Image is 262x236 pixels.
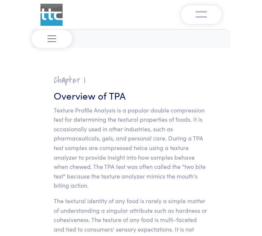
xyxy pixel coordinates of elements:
h3: Overview of TPA [54,89,208,102]
img: ttc_logo_1x1_v1.0.png [40,4,63,26]
button: Toggle navigation [32,29,72,48]
img: menu-v1.0.png [196,9,207,18]
p: Texture Profile Analysis is a popular double compression test for determining the textural proper... [54,105,208,190]
h2: Chapter I [54,74,208,86]
button: Toggle navigation [181,6,222,24]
